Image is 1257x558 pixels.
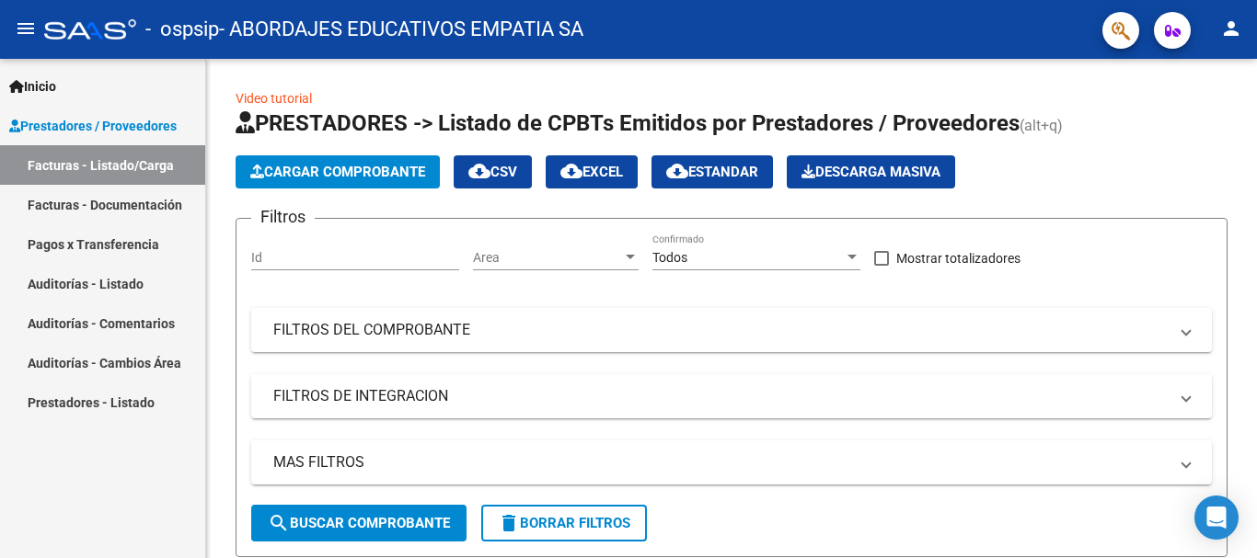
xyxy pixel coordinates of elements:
mat-panel-title: MAS FILTROS [273,452,1168,473]
mat-icon: delete [498,512,520,534]
span: Prestadores / Proveedores [9,116,177,136]
mat-panel-title: FILTROS DE INTEGRACION [273,386,1168,406]
span: PRESTADORES -> Listado de CPBTs Emitidos por Prestadores / Proveedores [236,110,1020,136]
span: EXCEL [560,164,623,180]
mat-expansion-panel-header: MAS FILTROS [251,440,1212,484]
span: Descarga Masiva [801,164,940,180]
span: Estandar [666,164,758,180]
span: - ABORDAJES EDUCATIVOS EMPATIA SA [219,9,583,50]
span: (alt+q) [1020,117,1063,134]
mat-icon: cloud_download [468,160,490,182]
span: Todos [652,250,687,265]
span: Buscar Comprobante [268,515,450,531]
mat-icon: search [268,512,290,534]
span: Inicio [9,76,56,97]
span: Mostrar totalizadores [896,247,1021,269]
button: EXCEL [546,155,638,188]
button: Borrar Filtros [481,505,647,541]
span: CSV [468,164,517,180]
button: Buscar Comprobante [251,505,467,541]
span: Area [473,250,622,266]
button: CSV [454,155,532,188]
button: Estandar [652,155,773,188]
mat-panel-title: FILTROS DEL COMPROBANTE [273,320,1168,340]
mat-expansion-panel-header: FILTROS DE INTEGRACION [251,374,1212,418]
mat-icon: person [1220,17,1242,40]
app-download-masive: Descarga masiva de comprobantes (adjuntos) [787,155,955,188]
button: Descarga Masiva [787,155,955,188]
span: - ospsip [145,9,219,50]
div: Open Intercom Messenger [1194,495,1239,540]
a: Video tutorial [236,91,312,106]
h3: Filtros [251,204,315,230]
mat-icon: menu [15,17,37,40]
mat-icon: cloud_download [560,160,582,182]
span: Cargar Comprobante [250,164,425,180]
button: Cargar Comprobante [236,155,440,188]
span: Borrar Filtros [498,515,630,531]
mat-icon: cloud_download [666,160,688,182]
mat-expansion-panel-header: FILTROS DEL COMPROBANTE [251,308,1212,352]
